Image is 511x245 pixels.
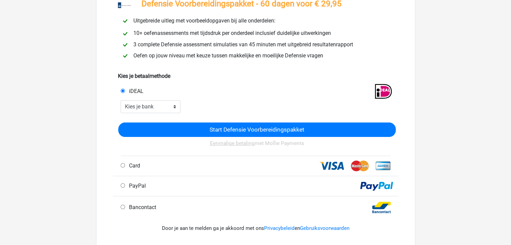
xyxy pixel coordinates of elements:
[126,183,146,189] span: PayPal
[118,73,170,79] b: Kies je betaalmethode
[121,17,129,25] img: checkmark
[121,30,129,38] img: checkmark
[210,140,255,146] u: Eenmalige betaling
[264,225,295,231] a: Privacybeleid
[118,137,396,155] div: met Mollie Payments
[121,52,129,60] img: checkmark
[131,17,278,24] span: Uitgebreide uitleg met voorbeeldopgaven bij alle onderdelen:
[131,30,334,36] span: 10+ oefenassessments met tijdsdruk per onderdeel inclusief duidelijke uitwerkingen
[131,41,356,48] span: 3 complete Defensie assessment simulaties van 45 minuten met uitgebreid resultatenrapport
[126,162,140,169] span: Card
[126,204,156,210] span: Bancontact
[121,41,129,49] img: checkmark
[300,225,349,231] a: Gebruiksvoorwaarden
[126,88,143,94] span: iDEAL
[131,52,326,59] span: Oefen op jouw niveau met keuze tussen makkelijke en moeilijke Defensie vragen
[118,216,393,240] div: Door je aan te melden ga je akkoord met ons en
[118,122,396,137] input: Start Defensie Voorbereidingspakket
